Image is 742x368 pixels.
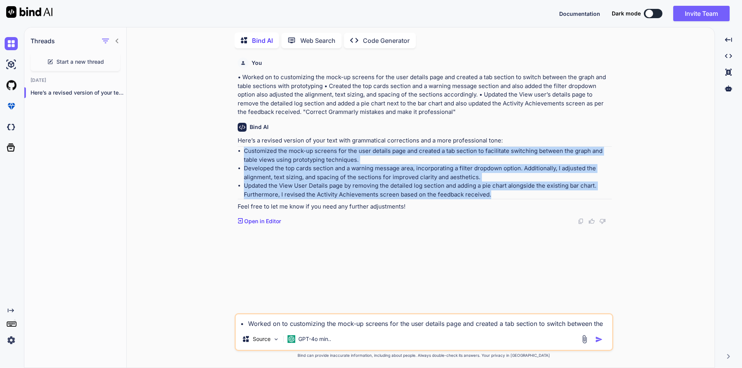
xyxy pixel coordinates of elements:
p: Bind can provide inaccurate information, including about people. Always double-check its answers.... [235,353,613,358]
p: GPT-4o min.. [298,335,331,343]
img: premium [5,100,18,113]
li: Customized the mock-up screens for the user details page and created a tab section to facilitate ... [244,147,612,164]
button: Invite Team [673,6,730,21]
img: githubLight [5,79,18,92]
img: dislike [599,218,606,224]
span: Documentation [559,10,600,17]
img: ai-studio [5,58,18,71]
p: Here’s a revised version of your text with grammatical corrections and a more professional tone: [238,136,612,145]
h6: You [252,59,262,67]
p: Feel free to let me know if you need any further adjustments! [238,202,612,211]
img: darkCloudIdeIcon [5,120,18,134]
h1: Threads [31,36,55,46]
p: Code Generator [363,36,410,45]
p: Bind AI [252,36,273,45]
li: Updated the View User Details page by removing the detailed log section and adding a pie chart al... [244,181,612,199]
p: Here’s a revised version of your text wi... [31,89,126,97]
img: icon [595,336,603,343]
img: chat [5,37,18,50]
p: Open in Editor [244,217,281,225]
p: • Worked on to customizing the mock-up screens for the user details page and created a tab sectio... [238,73,612,117]
p: Source [253,335,271,343]
li: Developed the top cards section and a warning message area, incorporating a filter dropdown optio... [244,164,612,181]
img: copy [578,218,584,224]
img: settings [5,334,18,347]
img: GPT-4o mini [288,335,295,343]
p: Web Search [300,36,335,45]
img: Pick Models [273,336,279,343]
h6: Bind AI [250,123,269,131]
button: Documentation [559,10,600,18]
span: Dark mode [612,10,641,17]
span: Start a new thread [56,58,104,66]
h2: [DATE] [24,77,126,83]
img: attachment [580,335,589,344]
img: like [589,218,595,224]
img: Bind AI [6,6,53,18]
